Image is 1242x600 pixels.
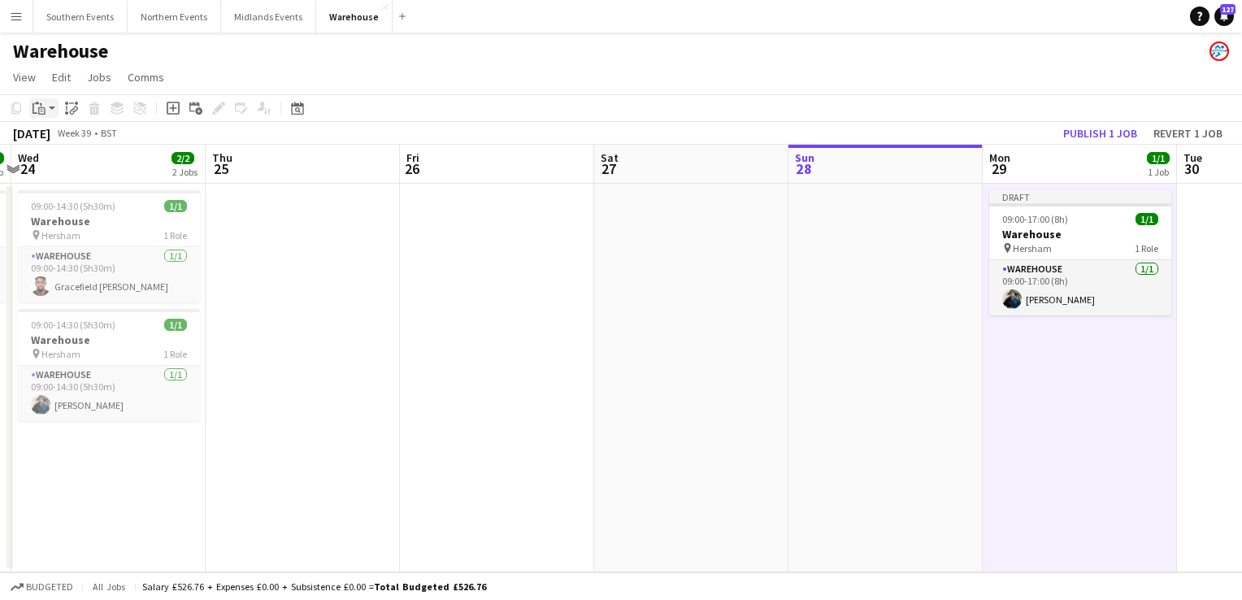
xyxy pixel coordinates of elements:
[1181,159,1202,178] span: 30
[18,214,200,228] h3: Warehouse
[52,70,71,85] span: Edit
[989,190,1171,203] div: Draft
[172,166,198,178] div: 2 Jobs
[31,319,115,331] span: 09:00-14:30 (5h30m)
[795,150,814,165] span: Sun
[128,70,164,85] span: Comms
[598,159,619,178] span: 27
[54,127,94,139] span: Week 39
[15,159,39,178] span: 24
[1013,242,1052,254] span: Hersham
[164,200,187,212] span: 1/1
[1220,4,1235,15] span: 127
[1209,41,1229,61] app-user-avatar: RunThrough Events
[989,150,1010,165] span: Mon
[221,1,316,33] button: Midlands Events
[18,333,200,347] h3: Warehouse
[18,309,200,421] app-job-card: 09:00-14:30 (5h30m)1/1Warehouse Hersham1 RoleWarehouse1/109:00-14:30 (5h30m)[PERSON_NAME]
[1183,150,1202,165] span: Tue
[18,247,200,302] app-card-role: Warehouse1/109:00-14:30 (5h30m)Gracefield [PERSON_NAME]
[101,127,117,139] div: BST
[128,1,221,33] button: Northern Events
[87,70,111,85] span: Jobs
[41,229,80,241] span: Hersham
[1057,123,1144,144] button: Publish 1 job
[1148,166,1169,178] div: 1 Job
[18,190,200,302] app-job-card: 09:00-14:30 (5h30m)1/1Warehouse Hersham1 RoleWarehouse1/109:00-14:30 (5h30m)Gracefield [PERSON_NAME]
[1002,213,1068,225] span: 09:00-17:00 (8h)
[404,159,419,178] span: 26
[121,67,171,88] a: Comms
[374,580,486,593] span: Total Budgeted £526.76
[163,229,187,241] span: 1 Role
[31,200,115,212] span: 09:00-14:30 (5h30m)
[406,150,419,165] span: Fri
[41,348,80,360] span: Hersham
[13,70,36,85] span: View
[164,319,187,331] span: 1/1
[1214,7,1234,26] a: 127
[1147,152,1170,164] span: 1/1
[601,150,619,165] span: Sat
[1136,213,1158,225] span: 1/1
[142,580,486,593] div: Salary £526.76 + Expenses £0.00 + Subsistence £0.00 =
[8,578,76,596] button: Budgeted
[989,190,1171,315] app-job-card: Draft09:00-17:00 (8h)1/1Warehouse Hersham1 RoleWarehouse1/109:00-17:00 (8h)[PERSON_NAME]
[1135,242,1158,254] span: 1 Role
[33,1,128,33] button: Southern Events
[46,67,77,88] a: Edit
[7,67,42,88] a: View
[793,159,814,178] span: 28
[163,348,187,360] span: 1 Role
[987,159,1010,178] span: 29
[212,150,232,165] span: Thu
[80,67,118,88] a: Jobs
[1147,123,1229,144] button: Revert 1 job
[172,152,194,164] span: 2/2
[18,366,200,421] app-card-role: Warehouse1/109:00-14:30 (5h30m)[PERSON_NAME]
[18,150,39,165] span: Wed
[13,125,50,141] div: [DATE]
[26,581,73,593] span: Budgeted
[989,227,1171,241] h3: Warehouse
[316,1,393,33] button: Warehouse
[13,39,108,63] h1: Warehouse
[989,260,1171,315] app-card-role: Warehouse1/109:00-17:00 (8h)[PERSON_NAME]
[210,159,232,178] span: 25
[89,580,128,593] span: All jobs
